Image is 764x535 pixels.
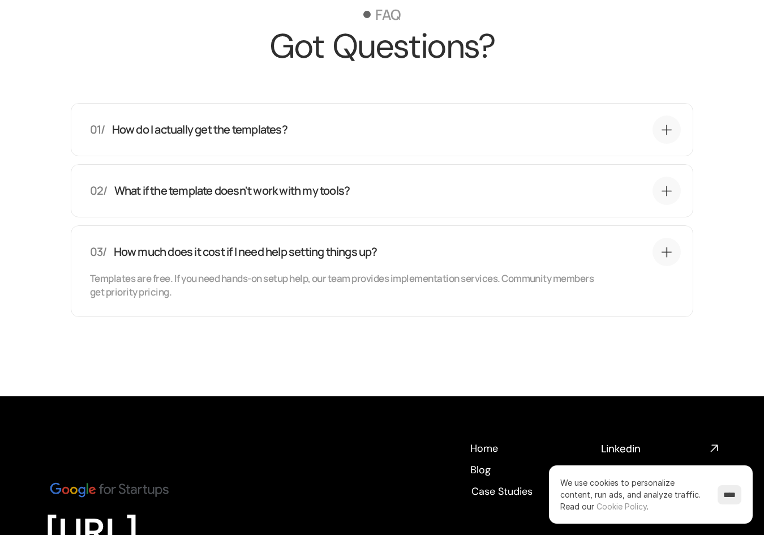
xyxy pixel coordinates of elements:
[112,122,287,138] p: How do I actually get the templates?
[470,463,491,477] h4: Blog
[114,244,377,260] p: How much does it cost if I need help setting things up?
[601,465,719,479] a: Twitter
[23,29,741,63] h2: Got Questions?
[596,502,647,511] a: Cookie Policy
[601,442,705,456] h4: Linkedin
[470,463,491,476] a: Blog
[90,244,107,260] p: 03/
[114,183,350,199] p: What if the template doesn't work with my tools?
[470,442,499,454] a: Home
[560,502,649,511] span: Read our .
[470,442,498,456] h4: Home
[601,442,719,456] a: Linkedin
[601,465,705,479] h4: Twitter
[90,183,108,199] p: 02/
[470,485,534,497] a: Case Studies
[471,485,533,499] h4: Case Studies
[90,122,105,138] p: 01/
[601,442,719,503] nav: Social media links
[560,477,706,512] p: We use cookies to personalize content, run ads, and analyze traffic.
[470,442,587,497] nav: Footer navigation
